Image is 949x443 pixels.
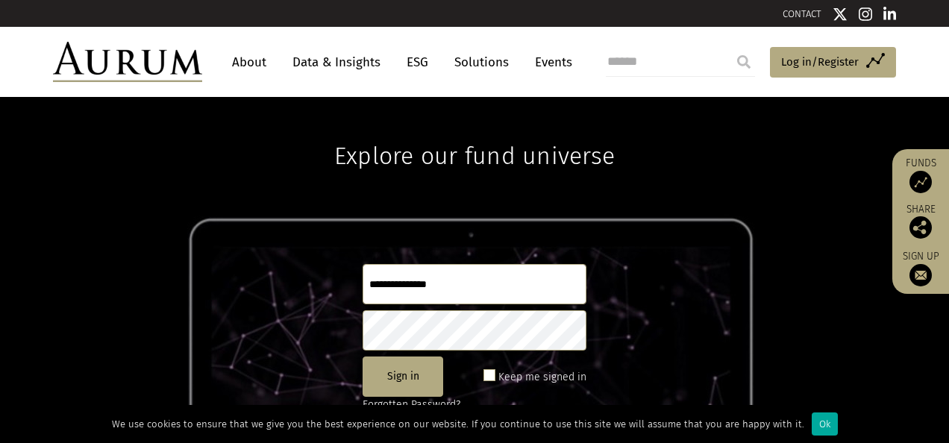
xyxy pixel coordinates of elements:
[447,48,516,76] a: Solutions
[53,42,202,82] img: Aurum
[399,48,436,76] a: ESG
[900,157,942,193] a: Funds
[812,412,838,436] div: Ok
[883,7,897,22] img: Linkedin icon
[783,8,821,19] a: CONTACT
[729,47,759,77] input: Submit
[225,48,274,76] a: About
[900,204,942,239] div: Share
[334,97,615,170] h1: Explore our fund universe
[859,7,872,22] img: Instagram icon
[909,216,932,239] img: Share this post
[770,47,896,78] a: Log in/Register
[498,368,586,386] label: Keep me signed in
[363,398,460,411] a: Forgotten Password?
[527,48,572,76] a: Events
[833,7,848,22] img: Twitter icon
[363,356,443,397] button: Sign in
[909,171,932,193] img: Access Funds
[781,53,859,71] span: Log in/Register
[909,264,932,286] img: Sign up to our newsletter
[285,48,388,76] a: Data & Insights
[900,250,942,286] a: Sign up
